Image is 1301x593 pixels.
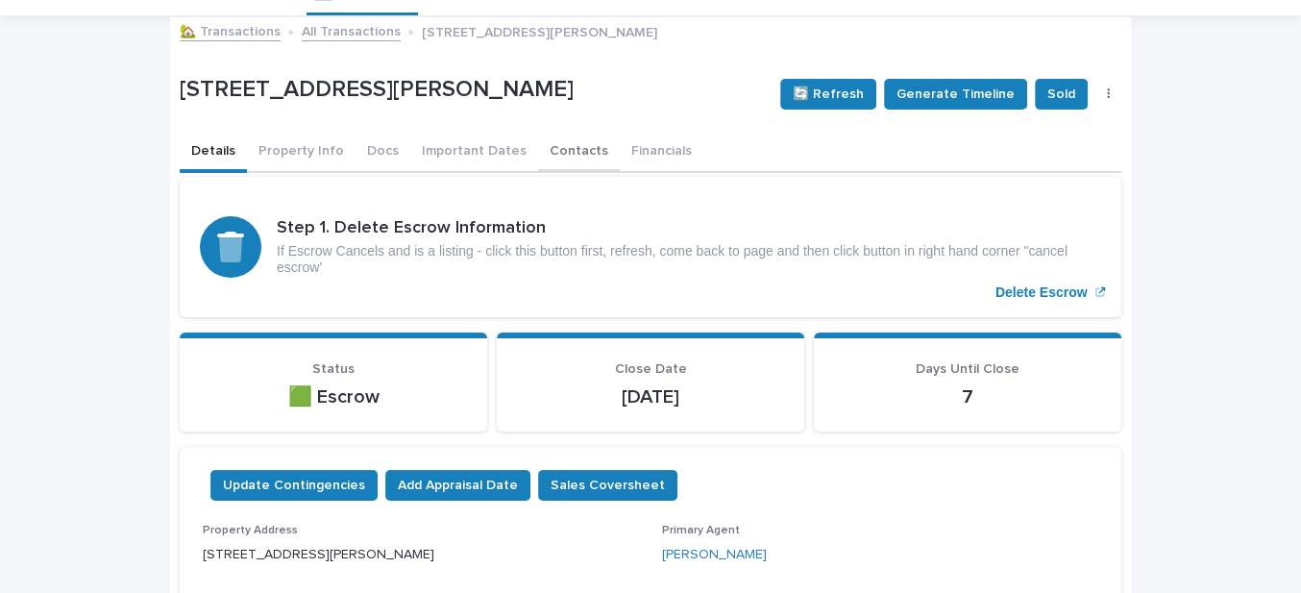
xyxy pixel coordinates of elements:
h3: Step 1. Delete Escrow Information [277,218,1101,239]
a: [PERSON_NAME] [662,545,767,565]
p: [STREET_ADDRESS][PERSON_NAME] [422,20,657,41]
a: 🏡 Transactions [180,19,281,41]
button: Important Dates [410,133,538,173]
button: Sold [1035,79,1088,110]
span: Status [312,362,355,376]
span: Primary Agent [662,525,740,536]
p: 7 [837,385,1098,408]
p: [STREET_ADDRESS][PERSON_NAME] [180,76,765,104]
button: 🔄 Refresh [780,79,876,110]
span: Close Date [614,362,686,376]
span: Generate Timeline [896,85,1015,104]
a: Delete Escrow [180,177,1121,317]
button: Docs [356,133,410,173]
span: Add Appraisal Date [398,476,518,495]
button: Financials [620,133,703,173]
p: [DATE] [520,385,781,408]
button: Update Contingencies [210,470,378,501]
span: 🔄 Refresh [793,85,864,104]
a: All Transactions [302,19,401,41]
p: [STREET_ADDRESS][PERSON_NAME] [203,545,639,565]
button: Add Appraisal Date [385,470,530,501]
p: If Escrow Cancels and is a listing - click this button first, refresh, come back to page and then... [277,243,1101,276]
span: Sales Coversheet [551,476,665,495]
span: Sold [1047,85,1075,104]
span: Update Contingencies [223,476,365,495]
span: Days Until Close [916,362,1019,376]
button: Contacts [538,133,620,173]
button: Property Info [247,133,356,173]
span: Property Address [203,525,298,536]
button: Generate Timeline [884,79,1027,110]
p: 🟩 Escrow [203,385,464,408]
button: Details [180,133,247,173]
p: Delete Escrow [995,284,1088,301]
button: Sales Coversheet [538,470,677,501]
